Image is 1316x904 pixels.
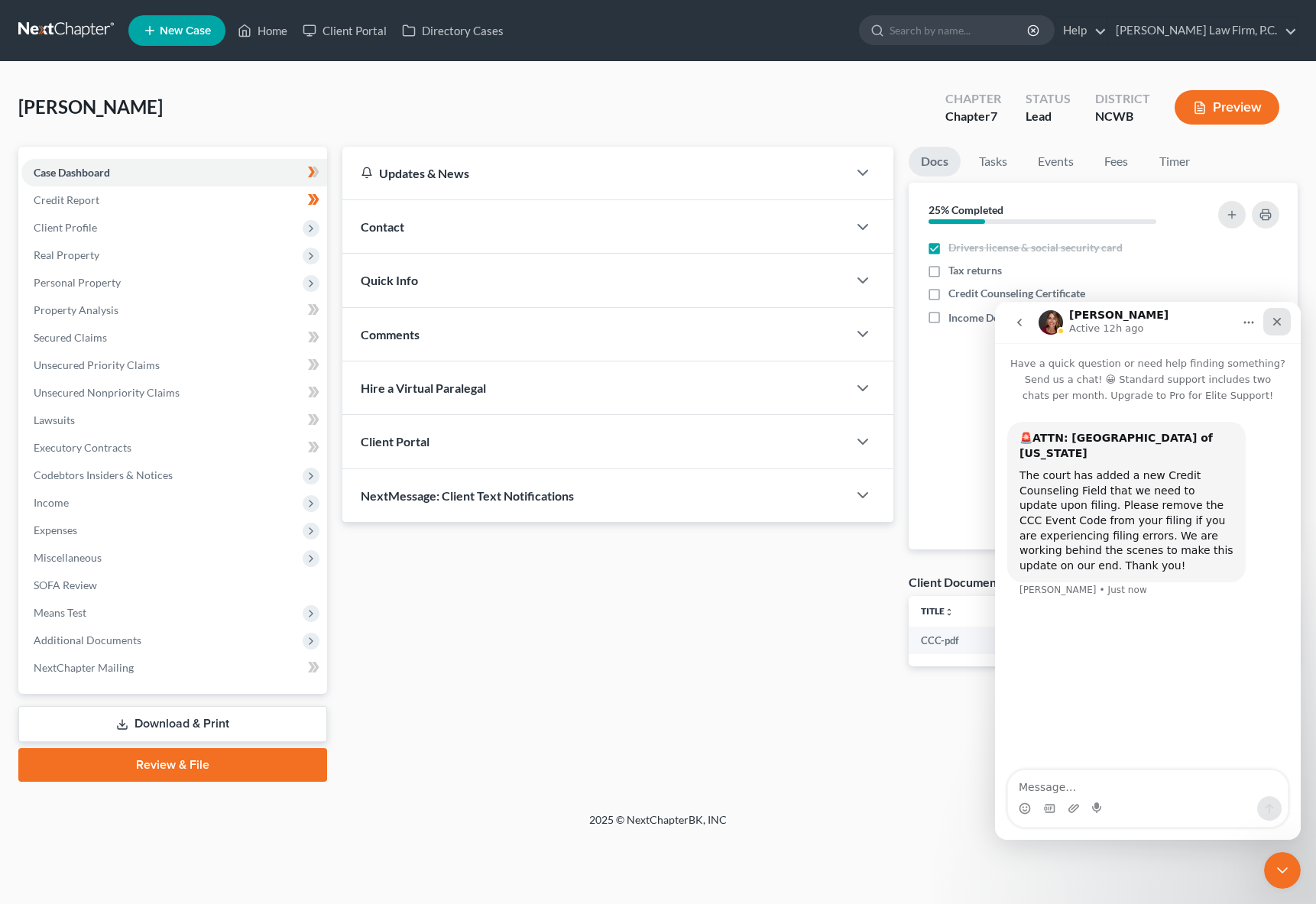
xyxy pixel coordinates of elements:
[1108,17,1297,44] a: [PERSON_NAME] Law Firm, P.C.
[890,16,1029,44] input: Search by name...
[34,496,69,509] span: Income
[21,379,327,407] a: Unsecured Nonpriority Claims
[948,240,1123,255] span: Drivers license & social security card
[948,286,1085,301] span: Credit Counseling Certificate
[34,441,131,454] span: Executory Contracts
[34,166,110,179] span: Case Dashboard
[295,17,394,44] a: Client Portal
[1264,852,1301,889] iframe: Intercom live chat
[21,159,327,186] a: Case Dashboard
[34,551,102,564] span: Miscellaneous
[361,165,829,181] div: Updates & News
[34,523,77,536] span: Expenses
[945,108,1001,125] div: Chapter
[361,434,429,449] span: Client Portal
[948,310,1040,326] span: Income Documents
[34,661,134,674] span: NextChapter Mailing
[361,219,404,234] span: Contact
[34,331,107,344] span: Secured Claims
[34,413,75,426] span: Lawsuits
[921,605,954,617] a: Titleunfold_more
[1092,147,1141,177] a: Fees
[1147,147,1202,177] a: Timer
[995,302,1301,840] iframe: Intercom live chat
[1055,17,1107,44] a: Help
[34,468,173,481] span: Codebtors Insiders & Notices
[361,488,574,503] span: NextMessage: Client Text Notifications
[34,578,97,591] span: SOFA Review
[34,303,118,316] span: Property Analysis
[222,812,1094,840] div: 2025 © NextChapterBK, INC
[394,17,511,44] a: Directory Cases
[34,606,86,619] span: Means Test
[361,327,420,342] span: Comments
[361,273,418,287] span: Quick Info
[34,276,121,289] span: Personal Property
[361,381,486,395] span: Hire a Virtual Paralegal
[945,90,1001,108] div: Chapter
[18,748,327,782] a: Review & File
[21,186,327,214] a: Credit Report
[1026,90,1071,108] div: Status
[21,296,327,324] a: Property Analysis
[21,572,327,599] a: SOFA Review
[160,25,211,37] span: New Case
[909,627,1081,654] td: CCC-pdf
[945,608,954,617] i: unfold_more
[21,324,327,352] a: Secured Claims
[1095,108,1150,125] div: NCWB
[21,407,327,434] a: Lawsuits
[34,221,97,234] span: Client Profile
[909,147,961,177] a: Docs
[909,574,1006,590] div: Client Documents
[34,248,99,261] span: Real Property
[948,263,1002,278] span: Tax returns
[21,434,327,462] a: Executory Contracts
[1026,147,1086,177] a: Events
[1175,90,1279,125] button: Preview
[34,386,180,399] span: Unsecured Nonpriority Claims
[34,358,160,371] span: Unsecured Priority Claims
[230,17,295,44] a: Home
[21,352,327,379] a: Unsecured Priority Claims
[18,96,163,118] span: [PERSON_NAME]
[990,109,997,123] span: 7
[1026,108,1071,125] div: Lead
[21,654,327,682] a: NextChapter Mailing
[34,193,99,206] span: Credit Report
[34,633,141,646] span: Additional Documents
[967,147,1019,177] a: Tasks
[18,706,327,742] a: Download & Print
[1095,90,1150,108] div: District
[929,203,1003,216] strong: 25% Completed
